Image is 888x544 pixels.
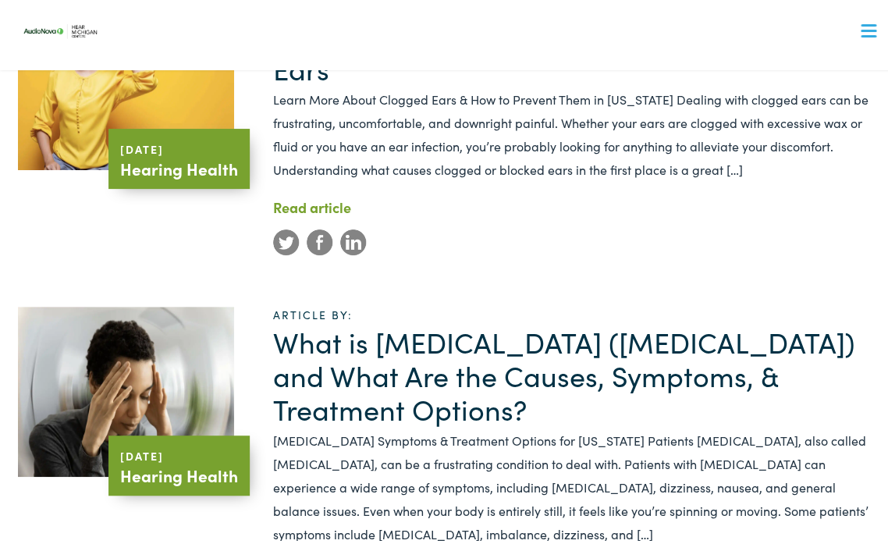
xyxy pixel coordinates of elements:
[30,62,882,111] a: What We Offer
[307,226,332,251] img: Facebook social media icon in SVG format
[120,153,238,176] a: Hearing Health
[273,84,882,177] p: Learn More About Clogged Ears & How to Prevent Them in [US_STATE] Dealing with clogged ears can b...
[273,303,882,318] p: ARTICLE BY:
[273,318,855,425] a: What is [MEDICAL_DATA] ([MEDICAL_DATA]) and What Are the Causes, Symptoms, & Treatment Options?
[120,444,164,460] time: [DATE]
[120,137,164,153] time: [DATE]
[273,194,351,213] a: Read article
[340,226,366,251] img: LinkedIn social media icon in SVG format
[120,460,238,483] a: Hearing Health
[273,226,299,251] img: Twitter social media icon in SVG format
[273,425,882,542] p: [MEDICAL_DATA] Symptoms & Treatment Options for [US_STATE] Patients [MEDICAL_DATA], also called [...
